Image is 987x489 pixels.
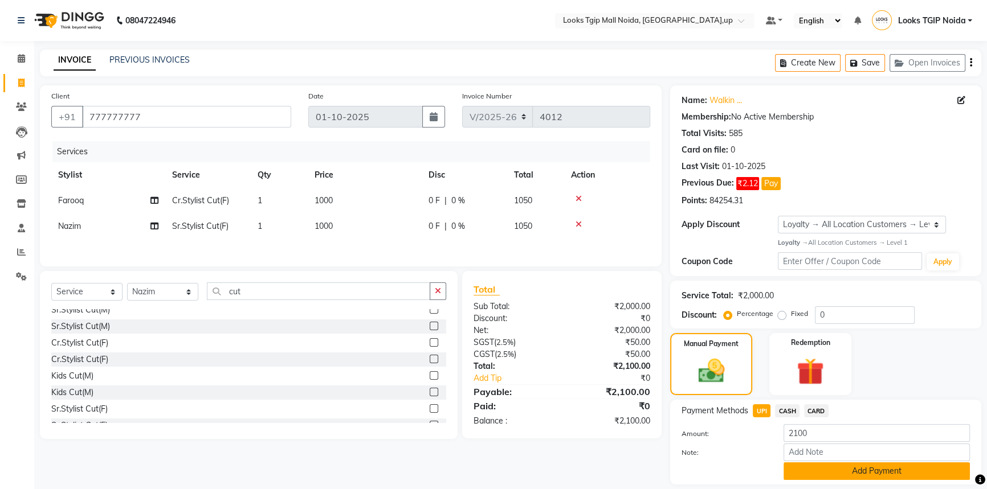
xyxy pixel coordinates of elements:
[804,404,829,417] span: CARD
[465,415,562,427] div: Balance :
[753,404,770,417] span: UPI
[784,462,970,480] button: Add Payment
[761,177,781,190] button: Pay
[51,91,70,101] label: Client
[682,405,748,417] span: Payment Methods
[562,336,659,348] div: ₹50.00
[125,5,176,36] b: 08047224946
[673,429,775,439] label: Amount:
[507,162,564,188] th: Total
[474,337,494,347] span: SGST
[465,336,562,348] div: ( )
[109,55,190,65] a: PREVIOUS INVOICES
[465,385,562,398] div: Payable:
[29,5,107,36] img: logo
[682,111,970,123] div: No Active Membership
[51,420,108,432] div: Sr.Stylist Cut(F)
[51,162,165,188] th: Stylist
[451,195,465,207] span: 0 %
[258,195,262,206] span: 1
[207,282,430,300] input: Search or Scan
[51,106,83,128] button: +91
[172,221,229,231] span: Sr.Stylist Cut(F)
[709,195,743,207] div: 84254.31
[444,195,447,207] span: |
[514,195,532,206] span: 1050
[465,348,562,360] div: ( )
[778,238,970,248] div: All Location Customers → Level 1
[562,360,659,372] div: ₹2,100.00
[465,313,562,324] div: Discount:
[898,15,965,27] span: Looks TGIP Noida
[778,239,808,246] strong: Loyalty →
[709,94,742,106] a: Walkin ...
[51,387,93,398] div: Kids Cut(M)
[52,141,659,162] div: Services
[791,309,808,319] label: Fixed
[462,91,512,101] label: Invoice Number
[731,144,735,156] div: 0
[778,252,922,270] input: Enter Offer / Coupon Code
[784,443,970,461] input: Add Note
[562,399,659,413] div: ₹0
[682,219,778,231] div: Apply Discount
[791,338,830,348] label: Redemption
[722,161,765,172] div: 01-10-2025
[465,301,562,313] div: Sub Total:
[682,94,707,106] div: Name:
[172,195,229,206] span: Cr.Stylist Cut(F)
[497,350,514,359] span: 2.5%
[690,356,733,386] img: _cash.svg
[58,195,84,206] span: Farooq
[315,195,333,206] span: 1000
[51,354,108,365] div: Cr.Stylist Cut(F)
[429,220,440,232] span: 0 F
[444,220,447,232] span: |
[682,111,731,123] div: Membership:
[474,283,500,295] span: Total
[562,415,659,427] div: ₹2,100.00
[682,309,717,321] div: Discount:
[451,220,465,232] span: 0 %
[775,54,841,72] button: Create New
[422,162,507,188] th: Disc
[784,424,970,442] input: Amount
[682,161,720,172] div: Last Visit:
[465,372,578,384] a: Add Tip
[736,177,759,190] span: ₹2.12
[872,10,892,30] img: Looks TGIP Noida
[82,106,291,128] input: Search by Name/Mobile/Email/Code
[927,253,959,270] button: Apply
[562,324,659,336] div: ₹2,000.00
[729,128,743,139] div: 585
[165,162,251,188] th: Service
[496,338,513,347] span: 2.5%
[51,403,108,415] div: Sr.Stylist Cut(F)
[684,339,739,349] label: Manual Payment
[465,360,562,372] div: Total:
[562,348,659,360] div: ₹50.00
[51,370,93,382] div: Kids Cut(M)
[682,177,734,190] div: Previous Due:
[845,54,885,72] button: Save
[890,54,965,72] button: Open Invoices
[465,324,562,336] div: Net:
[562,385,659,398] div: ₹2,100.00
[54,50,96,71] a: INVOICE
[258,221,262,231] span: 1
[682,256,778,268] div: Coupon Code
[429,195,440,207] span: 0 F
[737,309,773,319] label: Percentage
[514,221,532,231] span: 1050
[578,372,659,384] div: ₹0
[308,91,324,101] label: Date
[682,195,707,207] div: Points:
[51,337,108,349] div: Cr.Stylist Cut(F)
[562,313,659,324] div: ₹0
[474,349,495,359] span: CGST
[682,128,727,139] div: Total Visits:
[308,162,422,188] th: Price
[562,301,659,313] div: ₹2,000.00
[58,221,81,231] span: Nazim
[673,447,775,458] label: Note:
